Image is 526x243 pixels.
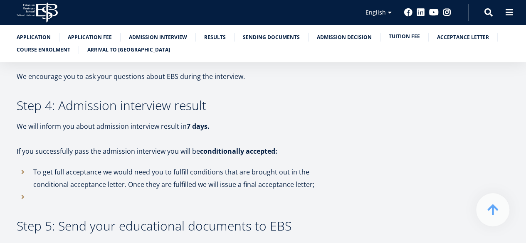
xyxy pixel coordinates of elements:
[204,33,226,42] a: Results
[17,33,51,42] a: Application
[17,120,372,133] p: We will inform you about admission interview result in
[17,99,372,112] h3: Step 4: Admission interview result
[429,8,439,17] a: Youtube
[443,8,451,17] a: Instagram
[87,46,170,54] a: Arrival to [GEOGRAPHIC_DATA]
[187,122,210,131] strong: 7 days.
[129,33,187,42] a: Admission interview
[417,8,425,17] a: Linkedin
[437,33,489,42] a: Acceptance letter
[17,70,372,83] p: We encourage you to ask your questions about EBS during the interview.
[243,33,300,42] a: Sending documents
[17,46,70,54] a: Course enrolment
[389,32,420,41] a: Tuition fee
[68,33,112,42] a: Application fee
[17,166,372,191] li: To get full acceptance we would need you to fulfill conditions that are brought out in the condit...
[317,33,372,42] a: Admission decision
[17,145,372,157] p: If you successfully pass the admission interview you will be
[200,147,277,156] strong: conditionally accepted:
[404,8,412,17] a: Facebook
[17,220,372,232] h3: Step 5: Send your educational documents to EBS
